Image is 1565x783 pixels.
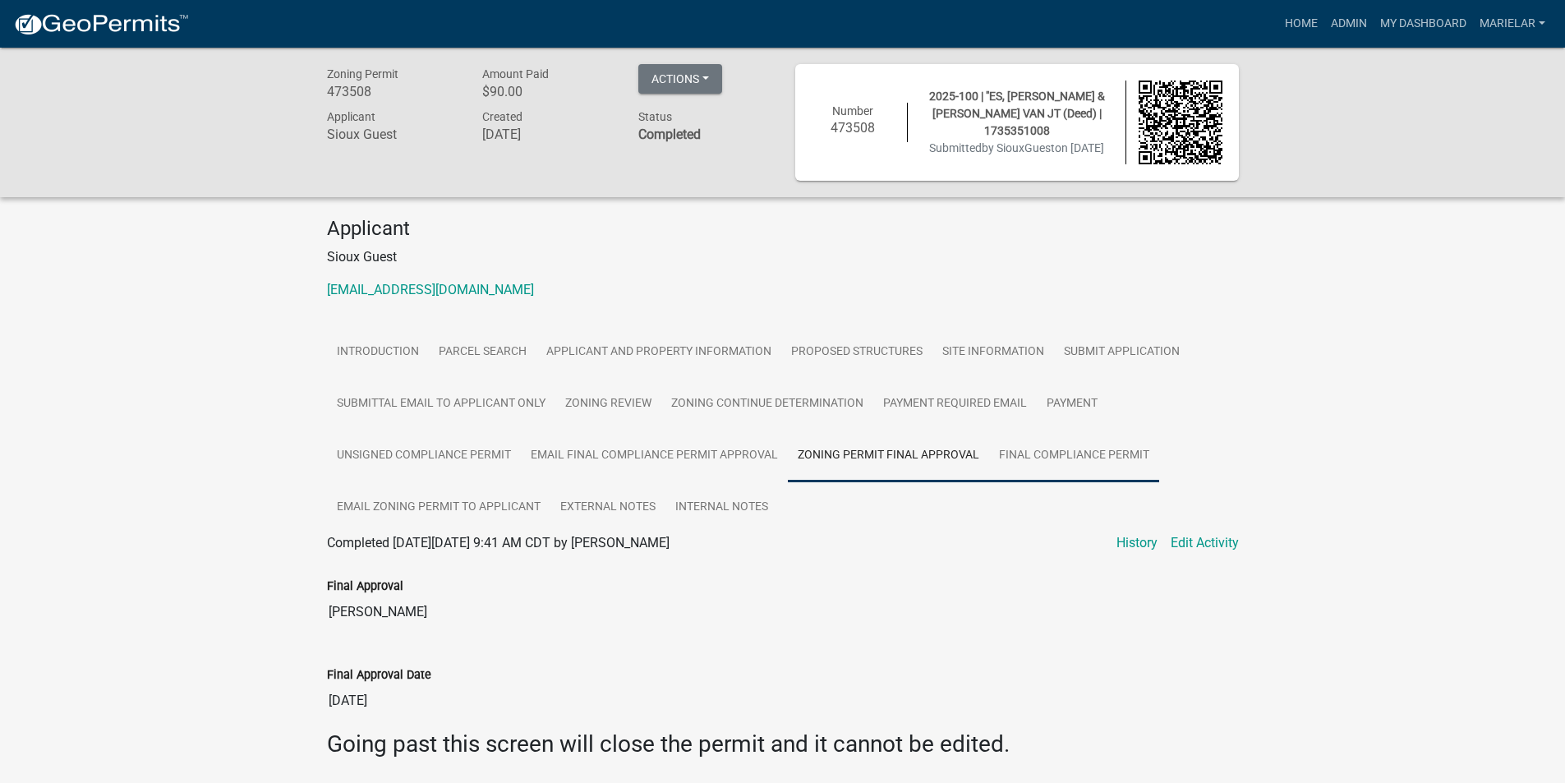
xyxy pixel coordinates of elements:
[1374,8,1473,39] a: My Dashboard
[327,217,1239,241] h4: Applicant
[327,378,555,431] a: Submittal Email to Applicant Only
[1324,8,1374,39] a: Admin
[521,430,788,482] a: Email Final Compliance Permit Approval
[327,481,550,534] a: Email Zoning Permit to Applicant
[638,127,701,142] strong: Completed
[1473,8,1552,39] a: marielar
[929,90,1105,137] span: 2025-100 | "ES, [PERSON_NAME] & [PERSON_NAME] VAN JT (Deed) | 1735351008
[982,141,1055,154] span: by SiouxGuest
[327,84,458,99] h6: 473508
[781,326,932,379] a: Proposed Structures
[1037,378,1107,431] a: Payment
[536,326,781,379] a: Applicant and Property Information
[482,67,549,81] span: Amount Paid
[327,581,403,592] label: Final Approval
[665,481,778,534] a: Internal Notes
[1171,533,1239,553] a: Edit Activity
[327,670,431,681] label: Final Approval Date
[832,104,873,117] span: Number
[661,378,873,431] a: Zoning Continue Determination
[1278,8,1324,39] a: Home
[555,378,661,431] a: Zoning Review
[638,64,722,94] button: Actions
[429,326,536,379] a: Parcel search
[327,326,429,379] a: Introduction
[327,127,458,142] h6: Sioux Guest
[812,120,895,136] h6: 473508
[327,67,398,81] span: Zoning Permit
[327,535,670,550] span: Completed [DATE][DATE] 9:41 AM CDT by [PERSON_NAME]
[327,282,534,297] a: [EMAIL_ADDRESS][DOMAIN_NAME]
[873,378,1037,431] a: Payment Required Email
[327,247,1239,267] p: Sioux Guest
[550,481,665,534] a: External Notes
[1116,533,1158,553] a: History
[1054,326,1190,379] a: Submit Application
[482,127,614,142] h6: [DATE]
[482,84,614,99] h6: $90.00
[327,110,375,123] span: Applicant
[932,326,1054,379] a: Site Information
[638,110,672,123] span: Status
[327,730,1239,758] h3: Going past this screen will close the permit and it cannot be edited.
[482,110,522,123] span: Created
[1139,81,1222,164] img: QR code
[929,141,1104,154] span: Submitted on [DATE]
[327,430,521,482] a: Unsigned Compliance Permit
[989,430,1159,482] a: Final Compliance Permit
[788,430,989,482] a: Zoning Permit Final Approval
